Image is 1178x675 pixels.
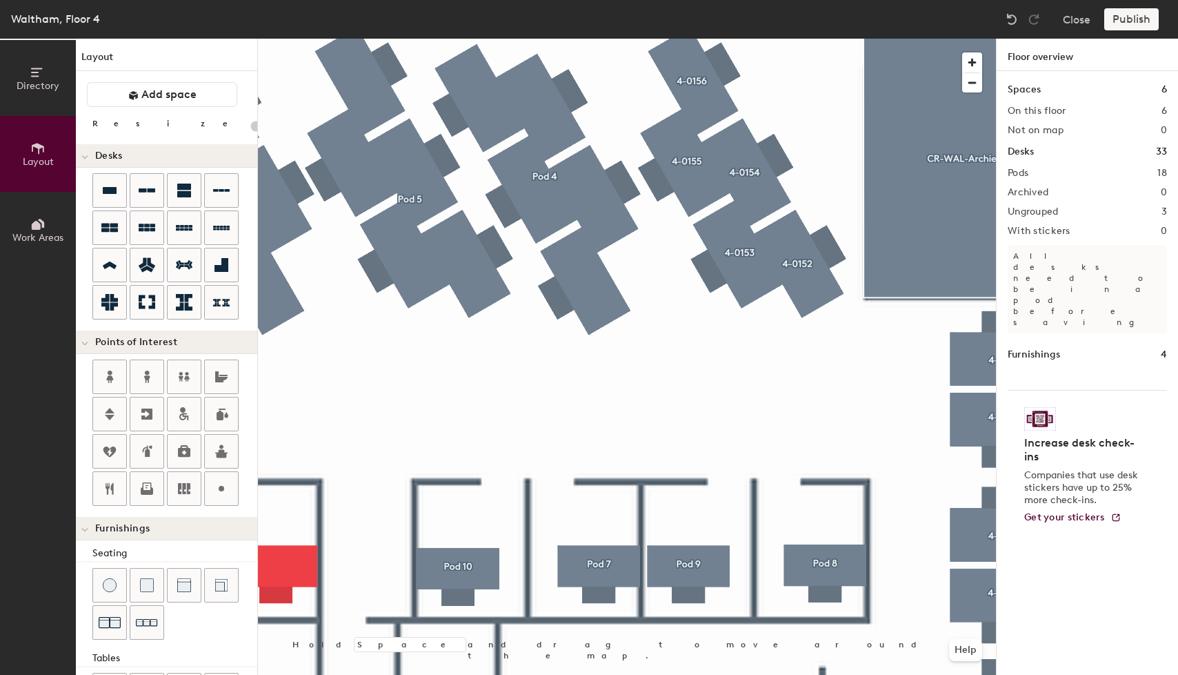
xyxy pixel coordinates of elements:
[92,546,257,561] div: Seating
[1161,106,1167,117] h2: 6
[1008,144,1034,159] h1: Desks
[103,578,117,592] img: Stool
[1008,82,1041,97] h1: Spaces
[87,82,237,107] button: Add space
[23,156,54,168] span: Layout
[140,578,154,592] img: Cushion
[92,605,127,640] button: Couch (x2)
[1027,12,1041,26] img: Redo
[1024,436,1142,464] h4: Increase desk check-ins
[141,88,197,101] span: Add space
[1063,8,1090,30] button: Close
[1024,512,1121,524] a: Get your stickers
[92,651,257,666] div: Tables
[1008,187,1048,198] h2: Archived
[949,639,982,661] button: Help
[1024,469,1142,507] p: Companies that use desk stickers have up to 25% more check-ins.
[1161,206,1167,217] h2: 3
[1161,125,1167,136] h2: 0
[11,10,100,28] div: Waltham, Floor 4
[204,568,239,603] button: Couch (corner)
[17,80,59,92] span: Directory
[177,578,191,592] img: Couch (middle)
[95,523,150,534] span: Furnishings
[997,39,1178,71] h1: Floor overview
[1008,226,1070,237] h2: With stickers
[1157,168,1167,179] h2: 18
[167,568,201,603] button: Couch (middle)
[1024,511,1105,523] span: Get your stickers
[136,612,158,634] img: Couch (x3)
[76,50,257,71] h1: Layout
[1008,206,1059,217] h2: Ungrouped
[95,150,122,162] span: Desks
[95,337,177,348] span: Points of Interest
[1008,106,1066,117] h2: On this floor
[1024,407,1056,431] img: Sticker logo
[12,232,63,244] span: Work Areas
[99,612,121,634] img: Couch (x2)
[92,568,127,603] button: Stool
[1008,347,1060,362] h1: Furnishings
[214,578,228,592] img: Couch (corner)
[1008,168,1028,179] h2: Pods
[1161,226,1167,237] h2: 0
[1161,187,1167,198] h2: 0
[1161,347,1167,362] h1: 4
[130,605,164,640] button: Couch (x3)
[1156,144,1167,159] h1: 33
[1161,82,1167,97] h1: 6
[130,568,164,603] button: Cushion
[1008,125,1064,136] h2: Not on map
[1005,12,1019,26] img: Undo
[92,118,245,129] div: Resize
[1008,245,1167,333] p: All desks need to be in a pod before saving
